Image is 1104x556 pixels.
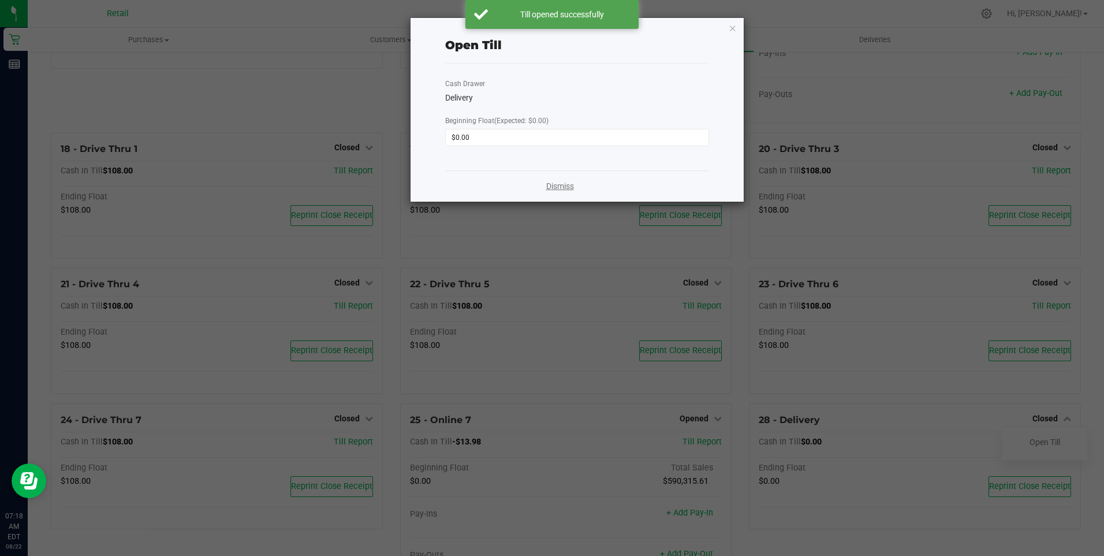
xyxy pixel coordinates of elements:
[445,92,708,104] div: Delivery
[494,117,549,125] span: (Expected: $0.00)
[445,79,485,89] label: Cash Drawer
[445,117,549,125] span: Beginning Float
[494,9,630,20] div: Till opened successfully
[12,464,46,498] iframe: Resource center
[546,180,574,192] a: Dismiss
[445,36,502,54] div: Open Till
